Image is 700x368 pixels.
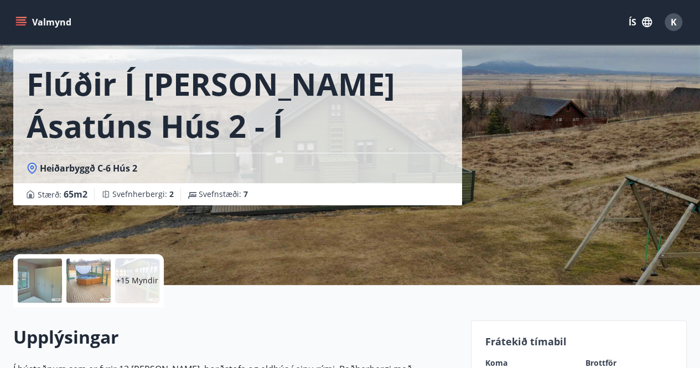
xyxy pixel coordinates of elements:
[199,189,248,200] span: Svefnstæði :
[40,162,137,174] span: Heiðarbyggð C-6 Hús 2
[13,12,76,32] button: menu
[623,12,658,32] button: ÍS
[243,189,248,199] span: 7
[13,325,458,349] h2: Upplýsingar
[38,188,87,201] span: Stærð :
[64,188,87,200] span: 65 m2
[27,63,449,147] h1: Flúðir í [PERSON_NAME] Ásatúns hús 2 - í [GEOGRAPHIC_DATA] E
[112,189,174,200] span: Svefnherbergi :
[660,9,687,35] button: K
[116,275,158,286] p: +15 Myndir
[671,16,677,28] span: K
[169,189,174,199] span: 2
[485,334,673,349] p: Frátekið tímabil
